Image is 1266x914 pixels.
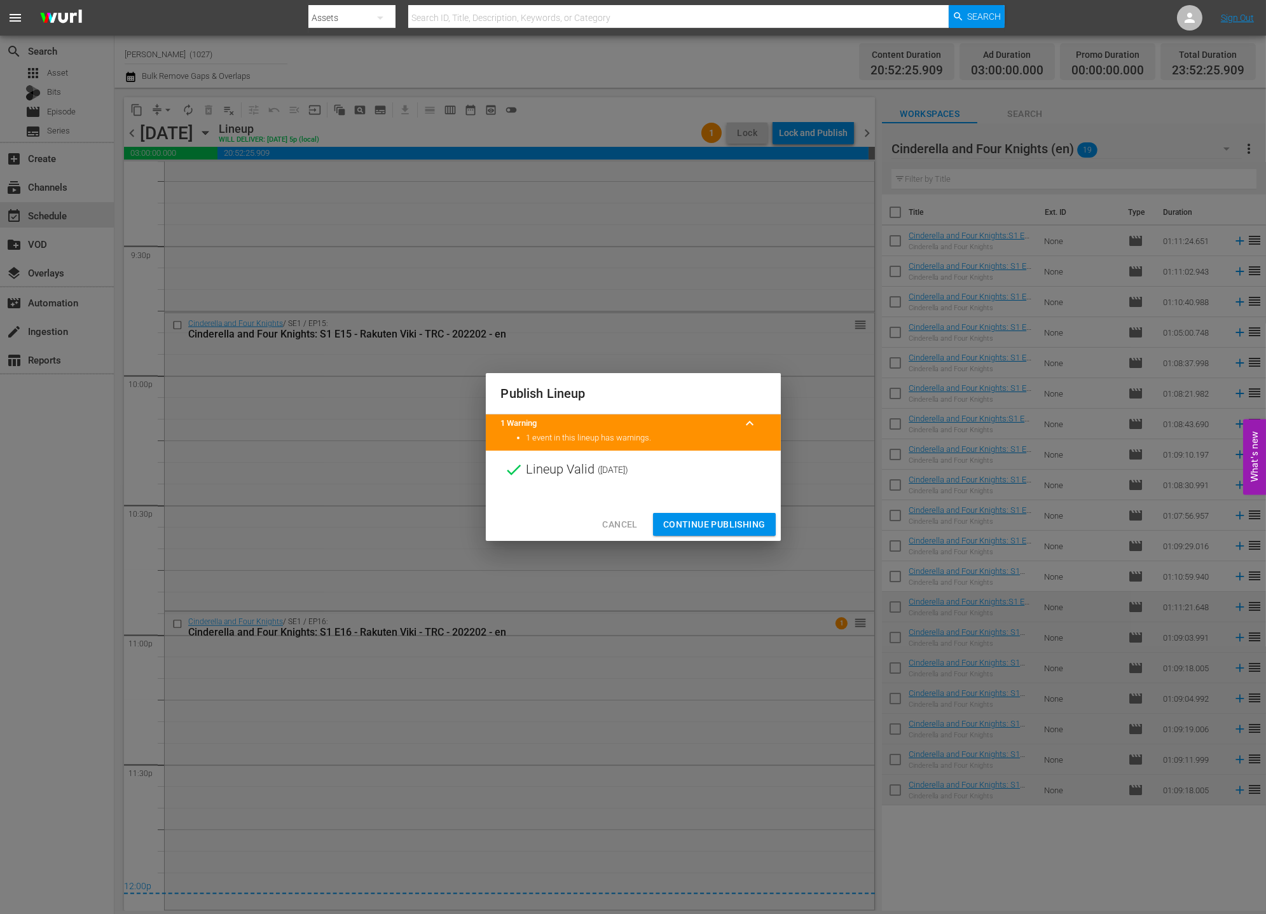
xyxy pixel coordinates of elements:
button: Continue Publishing [653,513,776,536]
button: Open Feedback Widget [1243,419,1266,495]
span: Cancel [602,517,637,533]
h2: Publish Lineup [501,383,766,404]
button: keyboard_arrow_up [735,408,766,439]
span: Continue Publishing [663,517,766,533]
span: menu [8,10,23,25]
div: Lineup Valid [486,451,781,489]
span: keyboard_arrow_up [743,416,758,431]
img: ans4CAIJ8jUAAAAAAAAAAAAAAAAAAAAAAAAgQb4GAAAAAAAAAAAAAAAAAAAAAAAAJMjXAAAAAAAAAAAAAAAAAAAAAAAAgAT5G... [31,3,92,33]
span: ( [DATE] ) [598,460,629,479]
button: Cancel [592,513,647,536]
li: 1 event in this lineup has warnings. [526,432,766,444]
title: 1 Warning [501,418,735,430]
span: Search [968,5,1001,28]
a: Sign Out [1221,13,1254,23]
